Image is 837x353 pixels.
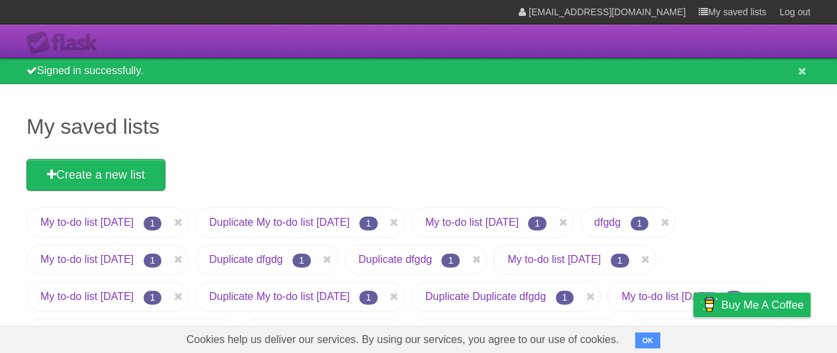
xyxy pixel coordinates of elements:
[359,217,378,230] span: 1
[26,31,106,55] div: Flask
[26,159,165,191] a: Create a new list
[26,111,811,142] h1: My saved lists
[721,293,804,317] span: Buy me a coffee
[144,254,162,268] span: 1
[700,293,718,316] img: Buy me a coffee
[144,217,162,230] span: 1
[40,217,134,228] a: My to-do list [DATE]
[631,217,649,230] span: 1
[507,254,601,265] a: My to-do list [DATE]
[209,291,349,302] a: Duplicate My to-do list [DATE]
[528,217,547,230] span: 1
[292,254,311,268] span: 1
[209,254,283,265] a: Duplicate dfgdg
[594,217,621,228] a: dfgdg
[693,293,811,317] a: Buy me a coffee
[725,291,743,305] span: 1
[425,217,519,228] a: My to-do list [DATE]
[441,254,460,268] span: 1
[173,327,633,353] span: Cookies help us deliver our services. By using our services, you agree to our use of cookies.
[425,291,546,302] a: Duplicate Duplicate dfgdg
[144,291,162,305] span: 1
[40,291,134,302] a: My to-do list [DATE]
[556,291,574,305] span: 1
[40,254,134,265] a: My to-do list [DATE]
[359,254,432,265] a: Duplicate dfgdg
[359,291,378,305] span: 1
[621,291,715,302] a: My to-do list [DATE]
[209,217,349,228] a: Duplicate My to-do list [DATE]
[635,332,661,348] button: OK
[611,254,629,268] span: 1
